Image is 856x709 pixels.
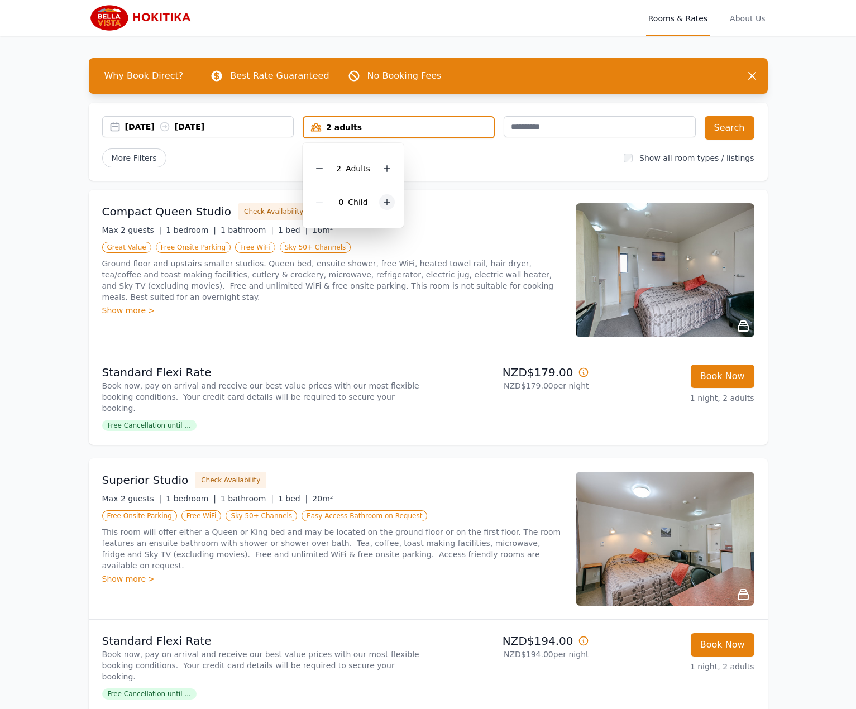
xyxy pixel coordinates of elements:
button: Check Availability [238,203,309,220]
button: Check Availability [195,472,266,488]
div: [DATE] [DATE] [125,121,294,132]
button: Book Now [691,365,754,388]
h3: Superior Studio [102,472,189,488]
span: Free WiFi [181,510,222,521]
span: Free Onsite Parking [156,242,231,253]
p: Best Rate Guaranteed [230,69,329,83]
p: NZD$179.00 [433,365,589,380]
p: Book now, pay on arrival and receive our best value prices with our most flexible booking conditi... [102,649,424,682]
span: Free WiFi [235,242,275,253]
span: 1 bathroom | [221,494,274,503]
span: More Filters [102,148,166,167]
span: Child [348,198,367,207]
span: 1 bed | [278,226,308,234]
span: Why Book Direct? [95,65,193,87]
p: 1 night, 2 adults [598,661,754,672]
div: Show more > [102,573,562,585]
span: 1 bedroom | [166,226,216,234]
p: NZD$194.00 [433,633,589,649]
span: Sky 50+ Channels [226,510,297,521]
span: Max 2 guests | [102,494,162,503]
button: Book Now [691,633,754,657]
span: Max 2 guests | [102,226,162,234]
span: 0 [338,198,343,207]
p: 1 night, 2 adults [598,392,754,404]
button: Search [705,116,754,140]
span: 2 [336,164,341,173]
span: 1 bathroom | [221,226,274,234]
span: 20m² [312,494,333,503]
h3: Compact Queen Studio [102,204,232,219]
span: Easy-Access Bathroom on Request [302,510,427,521]
p: Standard Flexi Rate [102,633,424,649]
span: Free Cancellation until ... [102,688,197,700]
span: Free Cancellation until ... [102,420,197,431]
img: Bella Vista Hokitika [89,4,197,31]
p: Ground floor and upstairs smaller studios. Queen bed, ensuite shower, free WiFi, heated towel rai... [102,258,562,303]
span: Great Value [102,242,151,253]
label: Show all room types / listings [639,154,754,162]
span: 16m² [312,226,333,234]
div: 2 adults [304,122,494,133]
span: Sky 50+ Channels [280,242,351,253]
p: Standard Flexi Rate [102,365,424,380]
span: 1 bed | [278,494,308,503]
p: No Booking Fees [367,69,442,83]
div: Show more > [102,305,562,316]
p: NZD$179.00 per night [433,380,589,391]
span: Free Onsite Parking [102,510,177,521]
span: Adult s [346,164,370,173]
p: This room will offer either a Queen or King bed and may be located on the ground floor or on the ... [102,526,562,571]
p: Book now, pay on arrival and receive our best value prices with our most flexible booking conditi... [102,380,424,414]
span: 1 bedroom | [166,494,216,503]
p: NZD$194.00 per night [433,649,589,660]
